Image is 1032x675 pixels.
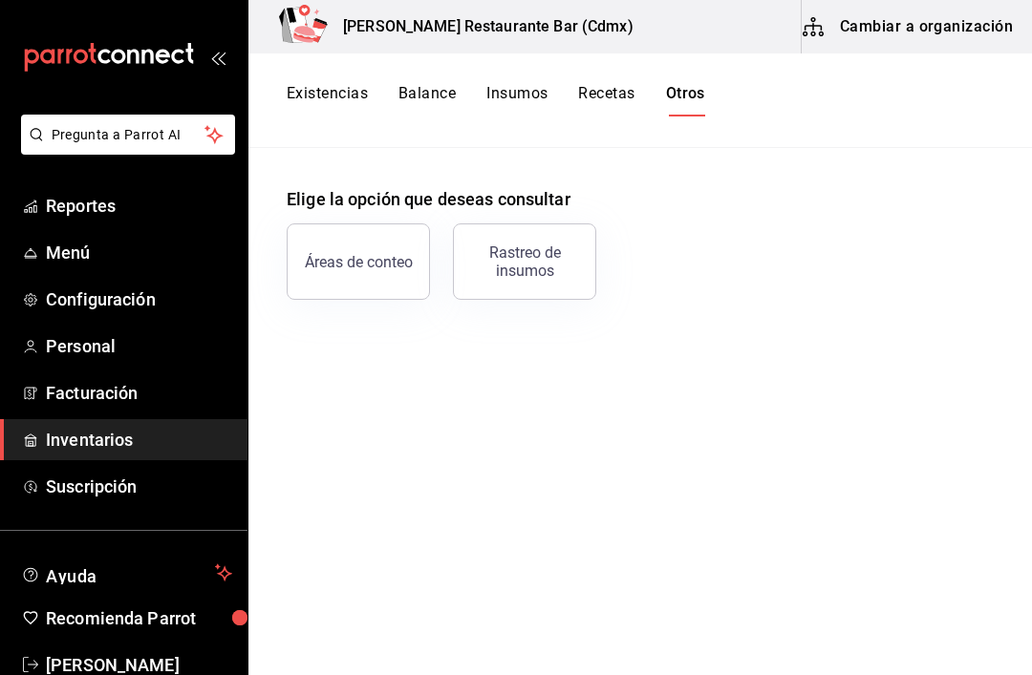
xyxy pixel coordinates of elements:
[46,605,232,631] span: Recomienda Parrot
[287,84,368,116] button: Existencias
[465,243,584,280] div: Rastreo de insumos
[486,84,548,116] button: Insumos
[453,223,596,300] button: Rastreo de insumos
[287,223,430,300] button: Áreas de conteo
[46,474,232,499] span: Suscripción
[13,138,235,158] a: Pregunta a Parrot AI
[666,84,705,116] button: Otros
[578,84,634,116] button: Recetas
[287,186,994,212] h4: Elige la opción que deseas consultar
[46,380,232,406] span: Facturación
[46,333,232,359] span: Personal
[328,15,634,38] h3: [PERSON_NAME] Restaurante Bar (Cdmx)
[46,193,232,219] span: Reportes
[46,240,232,265] span: Menú
[46,427,232,453] span: Inventarios
[52,125,205,145] span: Pregunta a Parrot AI
[46,561,207,584] span: Ayuda
[210,50,226,65] button: open_drawer_menu
[46,286,232,312] span: Configuración
[305,253,413,271] div: Áreas de conteo
[21,115,235,155] button: Pregunta a Parrot AI
[287,84,705,116] div: navigation tabs
[398,84,456,116] button: Balance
